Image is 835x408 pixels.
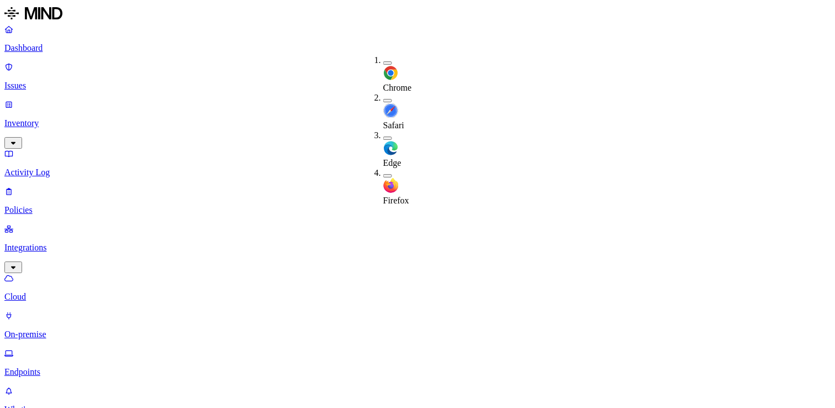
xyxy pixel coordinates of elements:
img: edge.svg [383,140,399,156]
p: Integrations [4,243,831,253]
p: Inventory [4,118,831,128]
span: Chrome [383,83,412,92]
span: Safari [383,121,404,130]
a: Policies [4,186,831,215]
p: Issues [4,81,831,91]
a: Integrations [4,224,831,271]
span: Firefox [383,196,409,205]
p: Policies [4,205,831,215]
p: Dashboard [4,43,831,53]
a: Dashboard [4,24,831,53]
a: On-premise [4,311,831,339]
img: MIND [4,4,62,22]
a: MIND [4,4,831,24]
p: Endpoints [4,367,831,377]
p: Cloud [4,292,831,302]
a: Issues [4,62,831,91]
p: Activity Log [4,168,831,177]
a: Cloud [4,273,831,302]
span: Edge [383,158,401,168]
img: firefox.svg [383,178,399,193]
a: Endpoints [4,348,831,377]
p: On-premise [4,329,831,339]
a: Inventory [4,100,831,147]
img: safari.svg [383,103,399,118]
a: Activity Log [4,149,831,177]
img: chrome.svg [383,65,399,81]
